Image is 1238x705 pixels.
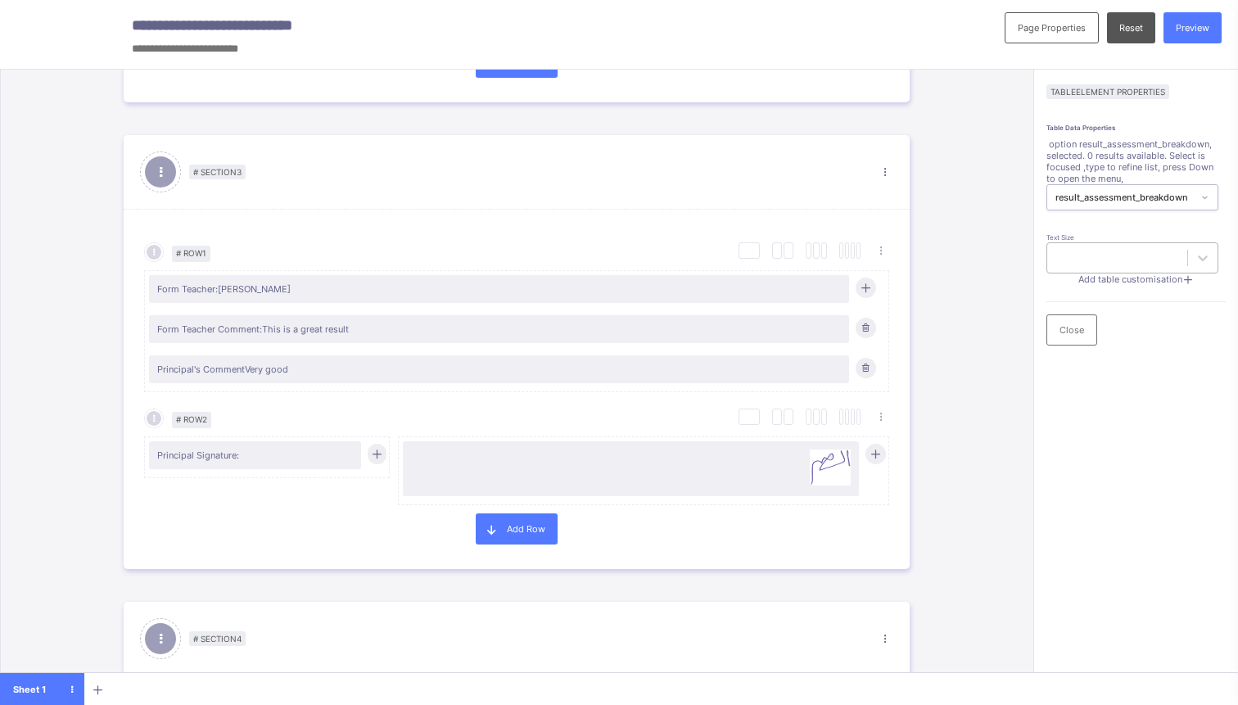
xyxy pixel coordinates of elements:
[810,450,851,486] img: Logo
[1078,273,1182,285] span: Add table customisation
[1119,22,1143,34] span: Reset
[1176,22,1209,34] span: Preview
[189,631,246,646] span: # Section 4
[157,364,841,375] span: Principal's Comment Very good
[157,283,841,295] span: Form Teacher: [PERSON_NAME]
[1018,22,1086,34] span: Page Properties
[157,450,353,461] span: Principal Signature:
[172,412,211,428] span: # Row 2
[124,119,910,585] div: # Section3 # Row1 Form Teacher:[PERSON_NAME]Form Teacher Comment:This is a great resultPrincipal'...
[1060,324,1084,336] span: Close
[1046,138,1212,161] span: option result_assessment_breakdown, selected.
[1055,192,1193,203] div: result_assessment_breakdown
[1046,124,1115,132] span: Table Data Properties
[507,523,545,535] span: Add Row
[172,246,210,262] span: # Row 1
[189,165,246,179] span: # Section 3
[157,323,841,335] span: Form Teacher Comment: This is a great result
[1046,84,1169,99] span: Table Element Properties
[1046,150,1213,184] span: 0 results available. Select is focused ,type to refine list, press Down to open the menu,
[1046,233,1074,242] span: Text Size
